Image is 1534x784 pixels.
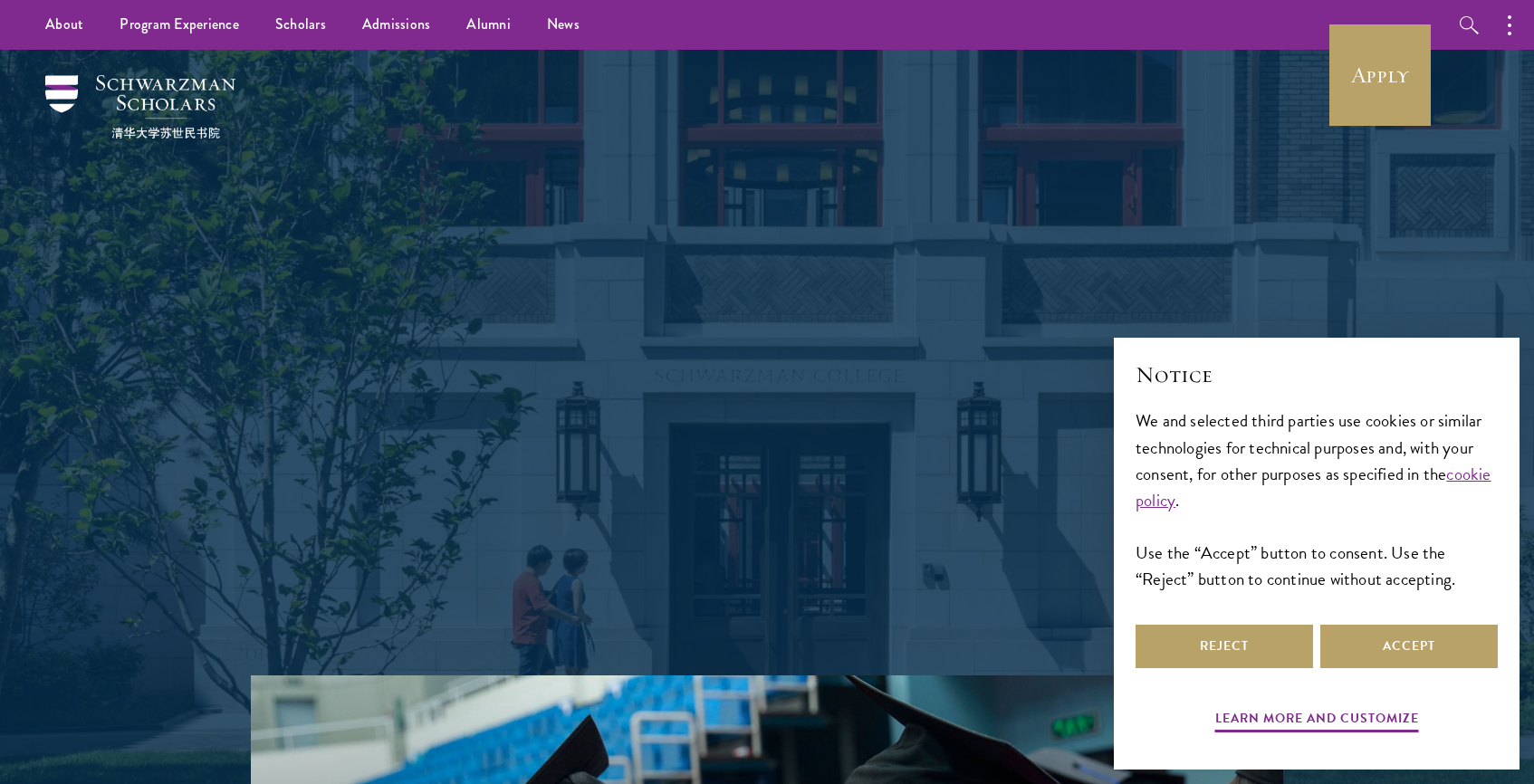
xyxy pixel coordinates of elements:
img: Schwarzman Scholars [45,75,235,139]
button: Learn more and customize [1215,707,1419,735]
h2: Notice [1136,359,1498,390]
button: Reject [1136,625,1313,668]
button: Accept [1320,625,1498,668]
a: Apply [1329,24,1431,126]
div: We and selected third parties use cookies or similar technologies for technical purposes and, wit... [1136,407,1498,591]
a: cookie policy [1136,461,1491,513]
